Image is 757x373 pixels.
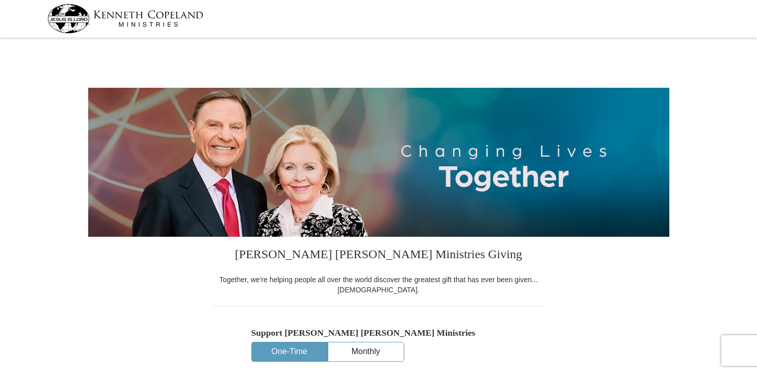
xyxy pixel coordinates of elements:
[252,342,327,361] button: One-Time
[213,275,544,295] div: Together, we're helping people all over the world discover the greatest gift that has ever been g...
[47,4,203,33] img: kcm-header-logo.svg
[328,342,404,361] button: Monthly
[251,328,506,338] h5: Support [PERSON_NAME] [PERSON_NAME] Ministries
[213,237,544,275] h3: [PERSON_NAME] [PERSON_NAME] Ministries Giving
